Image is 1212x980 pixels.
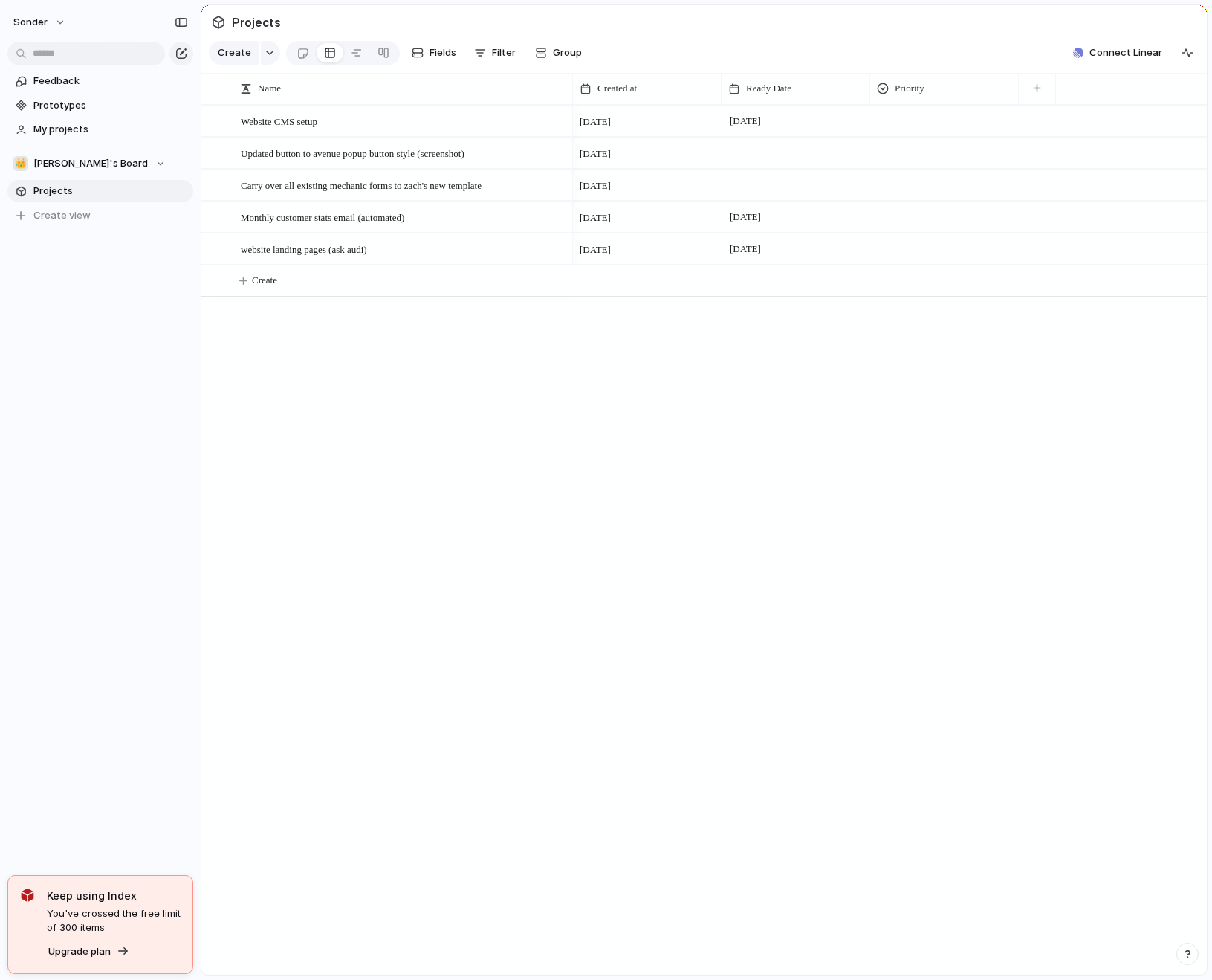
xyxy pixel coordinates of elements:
[33,156,148,171] span: [PERSON_NAME]'s Board
[13,15,48,30] span: sonder
[1089,45,1162,60] span: Connect Linear
[218,45,251,60] span: Create
[33,122,188,137] span: My projects
[7,204,193,227] button: Create view
[492,45,516,60] span: Filter
[7,180,193,202] a: Projects
[229,9,284,36] span: Projects
[580,210,611,225] span: [DATE]
[580,242,611,257] span: [DATE]
[33,184,188,199] span: Projects
[209,41,259,65] button: Create
[726,240,765,258] span: [DATE]
[430,45,456,60] span: Fields
[47,906,181,935] span: You've crossed the free limit of 300 items
[241,208,404,225] span: Monthly customer stats email (automated)
[33,74,188,88] span: Feedback
[1067,42,1168,64] button: Connect Linear
[258,81,281,96] span: Name
[406,41,462,65] button: Fields
[241,176,482,193] span: Carry over all existing mechanic forms to zach's new template
[13,156,28,171] div: 👑
[895,81,924,96] span: Priority
[7,152,193,175] button: 👑[PERSON_NAME]'s Board
[241,240,367,257] span: website landing pages (ask audi)
[33,98,188,113] span: Prototypes
[468,41,522,65] button: Filter
[726,112,765,130] span: [DATE]
[33,208,91,223] span: Create view
[580,178,611,193] span: [DATE]
[580,146,611,161] span: [DATE]
[7,10,74,34] button: sonder
[528,41,589,65] button: Group
[47,888,181,903] span: Keep using Index
[7,94,193,117] a: Prototypes
[746,81,791,96] span: Ready Date
[580,115,611,129] span: [DATE]
[252,273,277,288] span: Create
[7,118,193,141] a: My projects
[241,144,464,161] span: Updated button to avenue popup button style (screenshot)
[553,45,582,60] span: Group
[597,81,637,96] span: Created at
[726,208,765,226] span: [DATE]
[7,70,193,92] a: Feedback
[48,944,111,959] span: Upgrade plan
[241,112,317,129] span: Website CMS setup
[44,941,134,962] button: Upgrade plan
